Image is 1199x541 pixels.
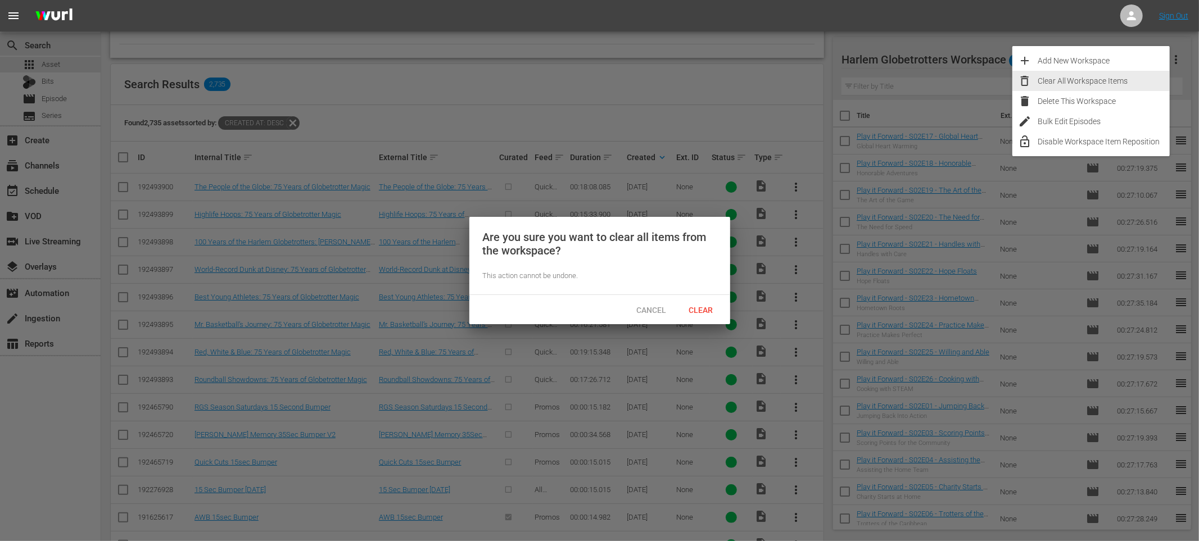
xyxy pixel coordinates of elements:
span: Clear [680,306,722,315]
div: Are you sure you want to clear all items from the workspace? [483,230,717,257]
img: ans4CAIJ8jUAAAAAAAAAAAAAAAAAAAAAAAAgQb4GAAAAAAAAAAAAAAAAAAAAAAAAJMjXAAAAAAAAAAAAAAAAAAAAAAAAgAT5G... [27,3,81,29]
span: add [1018,54,1031,67]
div: Disable Workspace Item Reposition [1038,131,1170,152]
button: Cancel [627,299,676,320]
a: Sign Out [1159,11,1188,20]
span: lock_open [1018,135,1031,148]
div: Add New Workspace [1038,51,1170,71]
span: delete [1018,94,1031,108]
div: Bulk Edit Episodes [1038,111,1170,131]
button: Clear [676,299,726,320]
div: Delete This Workspace [1038,91,1170,111]
span: Cancel [627,306,675,315]
div: Clear All Workspace Items [1038,71,1170,91]
span: menu [7,9,20,22]
div: This action cannot be undone. [483,271,717,281]
span: edit [1018,115,1031,128]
